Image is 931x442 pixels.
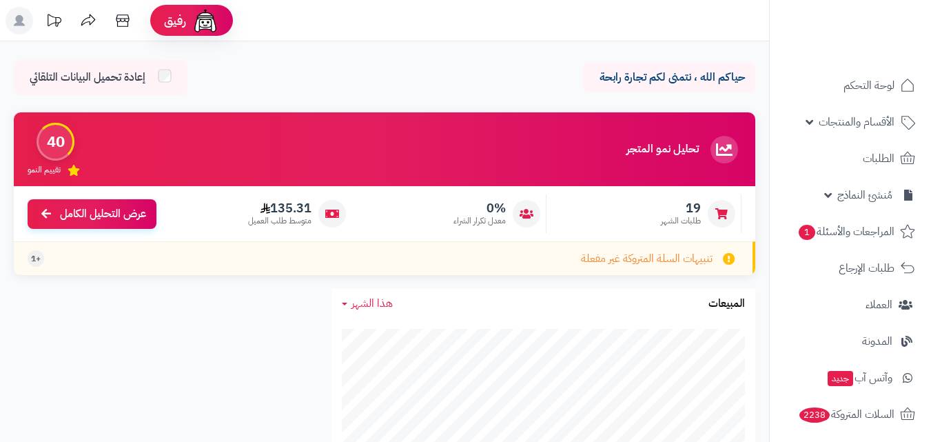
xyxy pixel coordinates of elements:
[826,368,892,388] span: وآتس آب
[778,69,923,102] a: لوحة التحكم
[837,11,918,40] img: logo-2.png
[661,215,701,227] span: طلبات الشهر
[37,7,71,38] a: تحديثات المنصة
[453,215,506,227] span: معدل تكرار الشراء
[778,252,923,285] a: طلبات الإرجاع
[248,215,311,227] span: متوسط طلب العميل
[593,70,745,86] p: حياكم الله ، نتمنى لكم تجارة رابحة
[778,215,923,248] a: المراجعات والأسئلة1
[28,199,156,229] a: عرض التحليل الكامل
[843,76,894,95] span: لوحة التحكم
[778,398,923,431] a: السلات المتروكة2238
[661,201,701,216] span: 19
[342,296,393,312] a: هذا الشهر
[30,70,145,86] span: إعادة تحميل البيانات التلقائي
[839,259,894,278] span: طلبات الإرجاع
[192,7,219,34] img: ai-face.png
[28,164,61,176] span: تقييم النمو
[819,112,894,132] span: الأقسام والمنتجات
[862,332,892,351] span: المدونة
[60,206,146,222] span: عرض التحليل الكامل
[866,295,892,314] span: العملاء
[248,201,311,216] span: 135.31
[778,288,923,321] a: العملاء
[799,225,815,240] span: 1
[798,405,894,424] span: السلات المتروكة
[626,143,699,156] h3: تحليل نمو المتجر
[837,185,892,205] span: مُنشئ النماذج
[453,201,506,216] span: 0%
[797,222,894,241] span: المراجعات والأسئلة
[164,12,186,29] span: رفيق
[708,298,745,310] h3: المبيعات
[581,251,713,267] span: تنبيهات السلة المتروكة غير مفعلة
[31,253,41,265] span: +1
[778,361,923,394] a: وآتس آبجديد
[828,371,853,386] span: جديد
[778,142,923,175] a: الطلبات
[351,295,393,312] span: هذا الشهر
[778,325,923,358] a: المدونة
[863,149,894,168] span: الطلبات
[799,408,830,423] span: 2238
